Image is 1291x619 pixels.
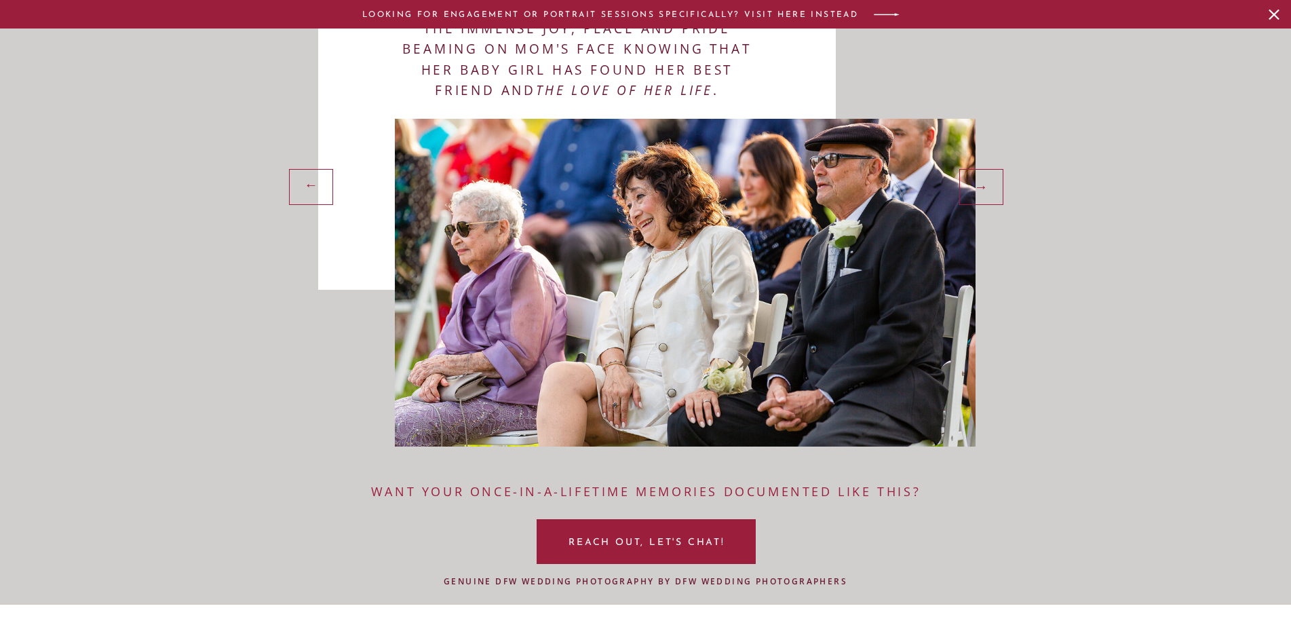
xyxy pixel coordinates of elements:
[370,482,923,501] a: Want your once-in-a-lifetime memories documented LIKE THIS?
[360,9,861,20] a: LOOKING FOR ENGAGEMENT or PORTRAIT SESSIONS SPECIFICALLY? VISIT HERE INSTEAD
[965,176,1000,196] a: →
[536,81,713,99] i: the love of her life
[395,18,760,106] h3: The immense joy, peace and pride beaming on mom's face knowing that her baby girl has found her b...
[562,536,732,548] a: REACH OUT, LET'S CHAT!
[429,574,863,586] a: GENUINE dfw WEDDING PHOTOGRAPHY by dfw wedding photographers
[292,177,327,198] a: →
